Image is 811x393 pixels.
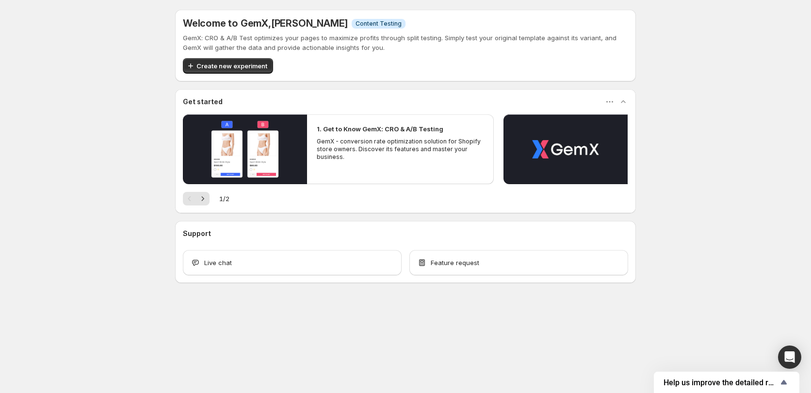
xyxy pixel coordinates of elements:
span: Content Testing [356,20,402,28]
p: GemX: CRO & A/B Test optimizes your pages to maximize profits through split testing. Simply test ... [183,33,628,52]
button: Create new experiment [183,58,273,74]
span: , [PERSON_NAME] [268,17,348,29]
h5: Welcome to GemX [183,17,348,29]
nav: Pagination [183,192,210,205]
p: GemX - conversion rate optimization solution for Shopify store owners. Discover its features and ... [317,138,484,161]
span: 1 / 2 [219,194,229,204]
button: Next [196,192,210,205]
span: Feature request [431,258,479,267]
span: Live chat [204,258,232,267]
h2: 1. Get to Know GemX: CRO & A/B Testing [317,124,443,134]
button: Play video [183,114,307,184]
button: Play video [503,114,628,184]
button: Show survey - Help us improve the detailed report for A/B campaigns [664,377,790,388]
div: Open Intercom Messenger [778,346,801,369]
h3: Get started [183,97,223,107]
span: Help us improve the detailed report for A/B campaigns [664,378,778,387]
span: Create new experiment [196,61,267,71]
h3: Support [183,229,211,238]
